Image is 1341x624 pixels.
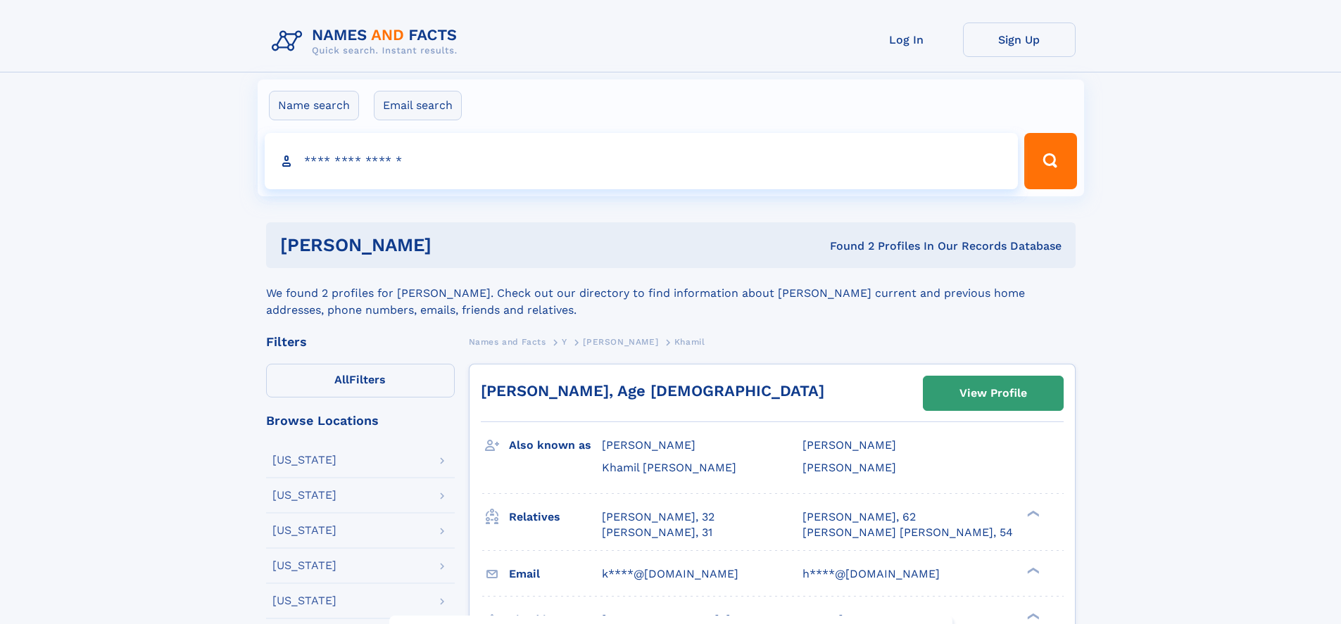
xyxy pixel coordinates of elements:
[280,236,631,254] h1: [PERSON_NAME]
[469,333,546,350] a: Names and Facts
[266,23,469,61] img: Logo Names and Facts
[272,595,336,606] div: [US_STATE]
[266,336,455,348] div: Filters
[602,461,736,474] span: Khamil [PERSON_NAME]
[602,525,712,540] a: [PERSON_NAME], 31
[266,414,455,427] div: Browse Locations
[481,382,824,400] a: [PERSON_NAME], Age [DEMOGRAPHIC_DATA]
[1024,611,1040,620] div: ❯
[272,490,336,501] div: [US_STATE]
[602,438,695,452] span: [PERSON_NAME]
[509,505,602,529] h3: Relatives
[374,91,462,120] label: Email search
[583,333,658,350] a: [PERSON_NAME]
[1024,509,1040,518] div: ❯
[272,560,336,571] div: [US_STATE]
[924,376,1063,410] a: View Profile
[583,337,658,347] span: [PERSON_NAME]
[272,454,336,466] div: [US_STATE]
[265,133,1019,189] input: search input
[1024,566,1040,575] div: ❯
[963,23,1076,57] a: Sign Up
[802,509,916,525] a: [PERSON_NAME], 62
[272,525,336,536] div: [US_STATE]
[674,337,705,347] span: Khamil
[850,23,963,57] a: Log In
[959,377,1027,409] div: View Profile
[562,333,567,350] a: Y
[562,337,567,347] span: Y
[802,525,1013,540] a: [PERSON_NAME] [PERSON_NAME], 54
[269,91,359,120] label: Name search
[266,364,455,397] label: Filters
[631,238,1062,254] div: Found 2 Profiles In Our Records Database
[1024,133,1076,189] button: Search Button
[334,373,349,386] span: All
[602,509,714,525] a: [PERSON_NAME], 32
[266,268,1076,319] div: We found 2 profiles for [PERSON_NAME]. Check out our directory to find information about [PERSON_...
[509,433,602,457] h3: Also known as
[802,461,896,474] span: [PERSON_NAME]
[802,438,896,452] span: [PERSON_NAME]
[509,562,602,586] h3: Email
